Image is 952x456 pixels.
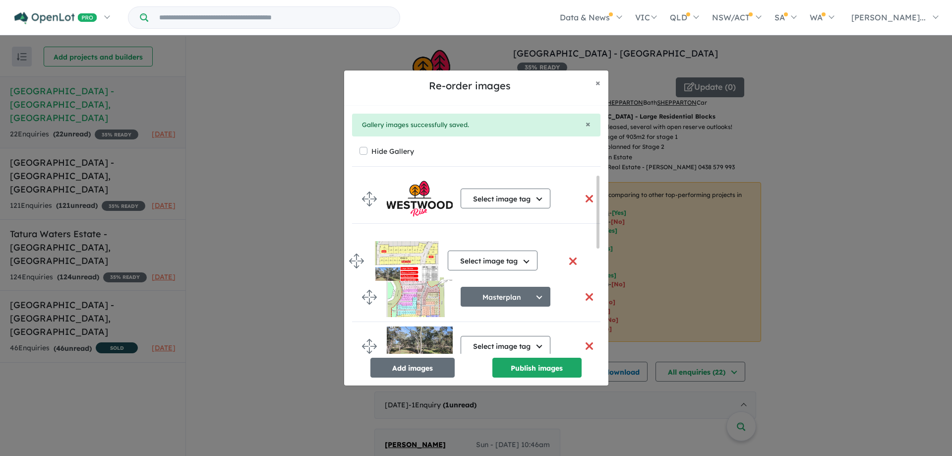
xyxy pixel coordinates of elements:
img: drag.svg [362,290,377,305]
span: [PERSON_NAME]... [851,12,926,22]
button: Publish images [492,358,582,378]
h5: Re-order images [352,78,588,93]
span: × [595,77,600,88]
label: Hide Gallery [371,144,414,158]
img: Westwood%20Rise%20Estate%20-%20Mooroopna___1720594140.jpg [387,326,453,366]
span: × [586,118,591,130]
img: drag.svg [362,339,377,354]
button: Add images [370,358,455,378]
button: Select image tag [461,189,550,208]
div: Gallery images successfully saved. [362,120,591,130]
img: Westwood%20Rise%20Estate%20-%20Mooroopna___1686878253.jpg [387,179,453,219]
button: Close [586,120,591,129]
img: Westwood%20Rise%20Estate%20-%20Mooroopna___1712814374.jpg [387,277,453,317]
input: Try estate name, suburb, builder or developer [150,7,398,28]
button: Masterplan [461,287,550,307]
button: Select image tag [461,336,550,356]
img: drag.svg [362,192,377,206]
img: Openlot PRO Logo White [14,12,97,24]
